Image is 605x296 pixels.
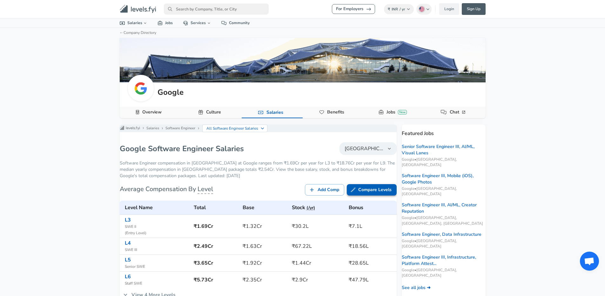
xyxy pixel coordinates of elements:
[402,186,486,197] span: Google • [GEOGRAPHIC_DATA], [GEOGRAPHIC_DATA]
[178,18,216,28] a: Services
[194,259,238,267] h6: ₹3.65Cr
[216,18,255,28] a: Community
[140,107,164,118] a: Overview
[198,185,213,194] span: Level
[120,107,486,118] div: Company Data Navigation
[125,216,131,223] a: L3
[292,275,344,284] h6: ₹2.9Cr
[292,259,344,267] h6: ₹1.44Cr
[402,144,486,156] a: Senior Software Engineer III, AI/ML, Visual Lanes
[349,275,394,284] h6: ₹47.79L
[402,125,486,137] p: Featured Jobs
[125,230,189,236] span: ( Entry Level )
[125,273,131,280] a: L6
[345,145,384,152] span: [GEOGRAPHIC_DATA]
[243,275,287,284] h6: ₹2.35Cr
[165,126,195,131] a: Software Engineer
[306,204,315,212] button: (/yr)
[243,259,287,267] h6: ₹1.92Cr
[384,107,409,118] a: JobsNew
[243,222,287,231] h6: ₹1.32Cr
[146,126,159,131] a: Salaries
[264,107,286,118] a: Salaries
[158,87,184,98] h5: Google
[194,203,238,212] h6: Total
[164,3,269,15] input: Search by Company, Title, or City
[349,203,394,212] h6: Bonus
[194,242,238,251] h6: ₹2.49Cr
[125,240,131,247] a: L4
[125,256,131,263] a: L5
[419,7,424,12] img: English (US)
[152,18,178,28] a: Jobs
[402,254,486,267] a: Software Engineer III, Infrastructure, Platform Attest...
[447,107,469,118] a: Chat
[305,184,344,196] a: Add Comp
[125,280,189,287] span: Staff SWE
[204,107,224,118] a: Culture
[400,7,405,12] span: / yr
[112,3,493,16] nav: primary
[402,157,486,168] span: Google • [GEOGRAPHIC_DATA], [GEOGRAPHIC_DATA]
[462,3,486,15] a: Sign Up
[384,4,414,14] button: ₹INR/ yr
[388,7,390,12] span: ₹
[292,203,344,212] h6: Stock
[402,231,481,238] a: Software Engineer, Data Infrastructure
[580,252,599,271] div: Open chat
[325,107,347,118] a: Benefits
[349,222,394,231] h6: ₹7.1L
[402,285,431,291] a: See all jobs ➜
[292,222,344,231] h6: ₹30.2L
[125,224,189,230] span: SWE II
[125,264,189,270] span: Senior SWE
[134,82,147,95] img: google.webp
[349,259,394,267] h6: ₹28.65L
[120,184,213,194] h6: Average Compensation By
[206,125,259,131] p: All Software Engineer Salaries
[339,142,397,155] button: [GEOGRAPHIC_DATA]
[243,242,287,251] h6: ₹1.63Cr
[120,201,397,288] table: Google's Software Engineer levels
[120,30,156,35] a: ←Company Directory
[194,222,238,231] h6: ₹1.69Cr
[439,3,459,15] a: Login
[194,275,238,284] h6: ₹5.73Cr
[115,18,153,28] a: Salaries
[402,238,486,249] span: Google • [GEOGRAPHIC_DATA], [GEOGRAPHIC_DATA]
[349,242,394,251] h6: ₹18.56L
[347,184,397,196] a: Compare Levels
[402,267,486,278] span: Google • [GEOGRAPHIC_DATA], [GEOGRAPHIC_DATA]
[125,203,189,212] h6: Level Name
[332,4,375,14] a: For Employers
[120,144,244,154] h1: Google Software Engineer Salaries
[402,173,486,185] a: Software Engineer III, Mobile (iOS), Google Photos
[125,247,189,253] span: SWE III
[402,215,486,226] span: Google • [GEOGRAPHIC_DATA], [GEOGRAPHIC_DATA], [GEOGRAPHIC_DATA]
[120,160,397,179] p: Software Engineer compensation in [GEOGRAPHIC_DATA] at Google ranges from ₹1.69Cr per year for L3...
[402,202,486,215] a: Software Engineer III, AI/ML, Creator Reputation
[416,4,432,15] button: English (US)
[243,203,287,212] h6: Base
[292,242,344,251] h6: ₹67.22L
[392,7,398,12] span: INR
[398,110,407,114] div: New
